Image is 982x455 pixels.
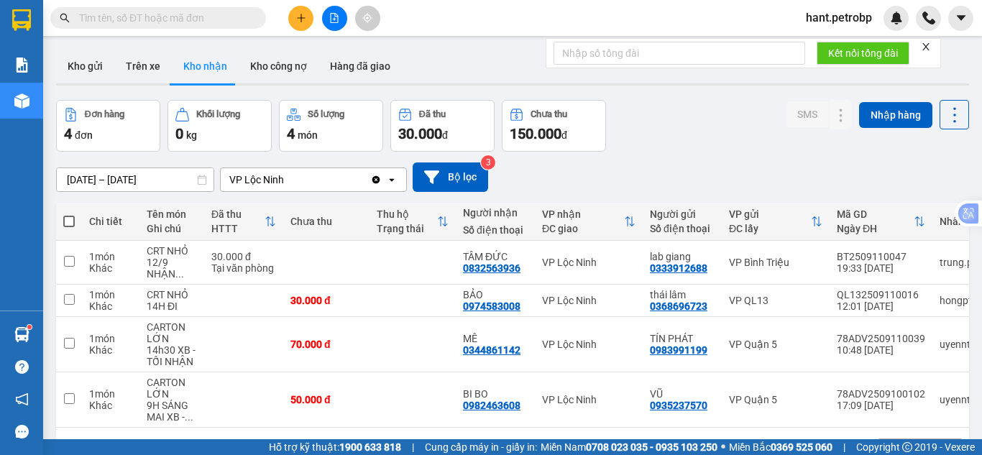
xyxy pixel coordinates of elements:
button: plus [288,6,313,31]
div: VP Lộc Ninh [542,394,635,405]
button: Khối lượng0kg [168,100,272,152]
button: Kho nhận [172,49,239,83]
div: 10:48 [DATE] [837,344,925,356]
div: 0344861142 [463,344,520,356]
div: 14h30 XB - TỐI NHẬN [147,344,197,367]
div: 0974583008 [463,300,520,312]
div: 78ADV2509100102 [837,388,925,400]
span: file-add [329,13,339,23]
div: VP nhận [542,208,624,220]
strong: 0369 525 060 [771,441,832,453]
div: Khác [89,400,132,411]
div: Chưa thu [531,109,567,119]
span: message [15,425,29,438]
div: Khác [89,262,132,274]
div: 70.000 đ [290,339,362,350]
button: Số lượng4món [279,100,383,152]
span: 4 [64,125,72,142]
div: 30.000 đ [290,295,362,306]
span: plus [296,13,306,23]
span: kg [186,129,197,141]
sup: 1 [27,325,32,329]
div: VP Quận 5 [729,394,822,405]
div: Chi tiết [89,216,132,227]
button: SMS [786,101,829,127]
svg: open [386,174,398,185]
th: Toggle SortBy [722,203,830,241]
div: 0935237570 [650,400,707,411]
span: | [843,439,845,455]
div: Người nhận [463,207,528,219]
span: 0 [175,125,183,142]
div: CARTON LỚN [147,321,197,344]
span: 30.000 [398,125,442,142]
div: Khác [89,344,132,356]
span: đơn [75,129,93,141]
img: warehouse-icon [14,327,29,342]
button: Bộ lọc [413,162,488,192]
svg: Clear value [370,174,382,185]
input: Tìm tên, số ĐT hoặc mã đơn [79,10,249,26]
div: Khối lượng [196,109,240,119]
div: 14H ĐI [147,300,197,312]
img: logo-vxr [12,9,31,31]
img: solution-icon [14,58,29,73]
div: 0832563936 [463,262,520,274]
div: 0368696723 [650,300,707,312]
button: Đã thu30.000đ [390,100,495,152]
div: Số điện thoại [463,224,528,236]
div: VP Lộc Ninh [542,339,635,350]
div: 1 món [89,251,132,262]
span: close [921,42,931,52]
span: ... [175,268,184,280]
sup: 3 [481,155,495,170]
div: 1 món [89,289,132,300]
span: | [412,439,414,455]
div: VŨ [650,388,715,400]
button: caret-down [948,6,973,31]
span: đ [442,129,448,141]
span: ... [185,411,193,423]
div: Người gửi [650,208,715,220]
div: 0982463608 [463,400,520,411]
strong: 1900 633 818 [339,441,401,453]
div: VP Lộc Ninh [542,295,635,306]
span: đ [561,129,567,141]
div: VP QL13 [729,295,822,306]
span: question-circle [15,360,29,374]
span: món [298,129,318,141]
div: 17:09 [DATE] [837,400,925,411]
img: phone-icon [922,12,935,24]
span: Miền Nam [541,439,717,455]
div: Ghi chú [147,223,197,234]
div: BI BO [463,388,528,400]
div: VP Quận 5 [729,339,822,350]
div: Số lượng [308,109,344,119]
div: Tại văn phòng [211,262,276,274]
div: 1 món [89,333,132,344]
span: Cung cấp máy in - giấy in: [425,439,537,455]
div: Số điện thoại [650,223,715,234]
div: Thu hộ [377,208,437,220]
div: BẢO [463,289,528,300]
span: 4 [287,125,295,142]
div: TÍN PHÁT [650,333,715,344]
th: Toggle SortBy [370,203,456,241]
span: Hỗ trợ kỹ thuật: [269,439,401,455]
button: Trên xe [114,49,172,83]
span: Miền Bắc [729,439,832,455]
div: 1 món [89,388,132,400]
div: BT2509110047 [837,251,925,262]
th: Toggle SortBy [535,203,643,241]
div: 12:01 [DATE] [837,300,925,312]
div: Khác [89,300,132,312]
input: Nhập số tổng đài [554,42,805,65]
div: Mã GD [837,208,914,220]
div: Đơn hàng [85,109,124,119]
div: Đã thu [419,109,446,119]
div: 30.000 đ [211,251,276,262]
div: VP Lộc Ninh [542,257,635,268]
div: ĐC giao [542,223,624,234]
div: MÊ [463,333,528,344]
button: Kết nối tổng đài [817,42,909,65]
